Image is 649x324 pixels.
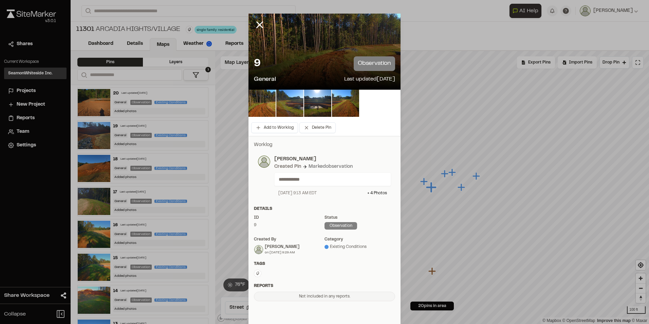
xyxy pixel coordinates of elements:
[274,163,301,170] div: Created Pin
[254,236,324,242] div: Created by
[344,75,395,84] p: Last updated [DATE]
[354,56,395,71] p: observation
[324,244,395,250] div: Existing Conditions
[309,163,353,170] div: Marked observation
[254,261,395,267] div: Tags
[254,206,395,212] div: Details
[254,292,395,301] div: Not included in any reports.
[299,122,336,133] button: Delete Pin
[276,90,303,117] img: file
[251,122,298,133] button: Add to Worklog
[265,244,299,250] div: [PERSON_NAME]
[367,190,387,196] div: + 4 Photo s
[254,222,324,228] div: 9
[324,236,395,242] div: category
[254,75,276,84] p: General
[254,270,261,277] button: Edit Tags
[304,90,331,117] img: file
[248,90,276,117] img: file
[254,283,395,289] div: Reports
[274,156,391,163] p: [PERSON_NAME]
[254,57,261,71] p: 9
[265,250,299,255] div: on [DATE] 9:29 AM
[278,190,317,196] div: [DATE] 9:13 AM EDT
[332,90,359,117] img: file
[324,215,395,221] div: Status
[324,222,357,230] div: observation
[258,156,270,168] img: photo
[254,215,324,221] div: ID
[254,245,263,254] img: Morgan Beumee
[254,141,395,149] p: Worklog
